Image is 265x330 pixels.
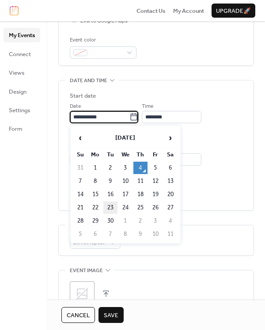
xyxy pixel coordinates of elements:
span: Date and time [70,76,107,85]
td: 18 [133,188,148,201]
td: 1 [118,215,132,227]
td: 6 [163,162,178,174]
td: 27 [163,201,178,214]
th: Su [73,148,87,161]
span: Design [9,87,26,96]
td: 28 [73,215,87,227]
td: 7 [103,228,117,240]
td: 12 [148,175,163,187]
span: My Account [173,7,204,15]
span: ‹ [74,129,87,147]
td: 2 [133,215,148,227]
a: My Events [4,28,40,42]
span: Upgrade 🚀 [216,7,251,15]
td: 2 [103,162,117,174]
th: Sa [163,148,178,161]
th: Mo [88,148,102,161]
span: Event image [70,266,103,275]
button: Upgrade🚀 [212,4,255,18]
td: 25 [133,201,148,214]
td: 5 [148,162,163,174]
span: Link to Google Maps [80,17,128,26]
td: 23 [103,201,117,214]
span: Cancel [67,311,90,320]
td: 20 [163,188,178,201]
td: 7 [73,175,87,187]
td: 10 [118,175,132,187]
th: Fr [148,148,163,161]
a: Contact Us [136,6,166,15]
td: 3 [118,162,132,174]
a: Settings [4,103,40,117]
td: 11 [163,228,178,240]
td: 14 [73,188,87,201]
td: 3 [148,215,163,227]
td: 29 [88,215,102,227]
td: 11 [133,175,148,187]
td: 19 [148,188,163,201]
td: 16 [103,188,117,201]
span: Views [9,68,24,77]
a: Views [4,65,40,80]
td: 21 [73,201,87,214]
span: Form [9,125,23,133]
td: 26 [148,201,163,214]
th: [DATE] [88,129,163,148]
span: Contact Us [136,7,166,15]
span: Time [142,102,153,111]
td: 6 [88,228,102,240]
td: 8 [88,175,102,187]
button: Cancel [61,307,95,323]
td: 5 [73,228,87,240]
div: Start date [70,91,96,100]
a: Connect [4,47,40,61]
img: logo [10,6,19,15]
td: 9 [133,228,148,240]
span: Date [70,102,81,111]
a: Design [4,84,40,99]
th: We [118,148,132,161]
td: 4 [163,215,178,227]
td: 17 [118,188,132,201]
th: Th [133,148,148,161]
span: Settings [9,106,30,115]
div: ; [70,281,95,306]
td: 1 [88,162,102,174]
td: 8 [118,228,132,240]
button: Save [98,307,124,323]
td: 13 [163,175,178,187]
a: Form [4,121,40,136]
td: 24 [118,201,132,214]
td: 10 [148,228,163,240]
span: Save [104,311,118,320]
span: › [164,129,177,147]
span: My Events [9,31,35,40]
div: Event color [70,36,135,45]
th: Tu [103,148,117,161]
a: My Account [173,6,204,15]
span: Connect [9,50,31,59]
td: 4 [133,162,148,174]
td: 9 [103,175,117,187]
td: 22 [88,201,102,214]
td: 31 [73,162,87,174]
td: 15 [88,188,102,201]
td: 30 [103,215,117,227]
